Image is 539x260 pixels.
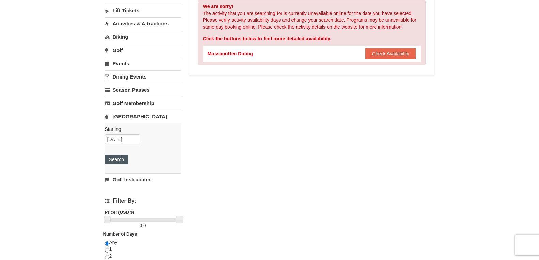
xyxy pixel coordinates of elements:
a: Dining Events [105,70,181,83]
strong: Number of Days [103,231,137,237]
div: Massanutten Dining [208,50,253,57]
a: Golf [105,44,181,56]
h4: Filter By: [105,198,181,204]
div: Click the buttons below to find more detailed availability. [203,35,421,42]
a: [GEOGRAPHIC_DATA] [105,110,181,123]
a: Season Passes [105,84,181,96]
a: Events [105,57,181,70]
span: 0 [143,223,146,228]
a: Biking [105,31,181,43]
label: - [105,222,181,229]
strong: Price: (USD $) [105,210,134,215]
strong: We are sorry! [203,4,233,9]
a: Golf Instruction [105,173,181,186]
a: Activities & Attractions [105,17,181,30]
a: Golf Membership [105,97,181,109]
button: Search [105,155,128,164]
span: 0 [140,223,142,228]
a: Lift Tickets [105,4,181,17]
label: Starting [105,126,176,133]
button: Check Availability [365,48,416,59]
